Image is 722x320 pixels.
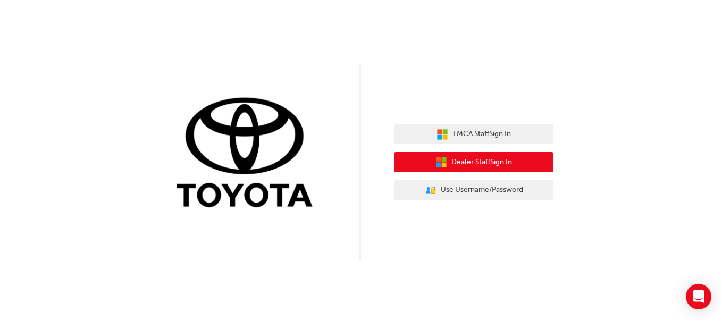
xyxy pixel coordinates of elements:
span: Use Username/Password [441,184,523,196]
button: TMCA StaffSign In [394,124,553,145]
span: Dealer Staff Sign In [451,156,512,169]
button: Use Username/Password [394,180,553,200]
span: TMCA Staff Sign In [452,128,511,140]
img: Trak [169,95,328,213]
div: Open Intercom Messenger [686,284,711,309]
button: Dealer StaffSign In [394,152,553,172]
